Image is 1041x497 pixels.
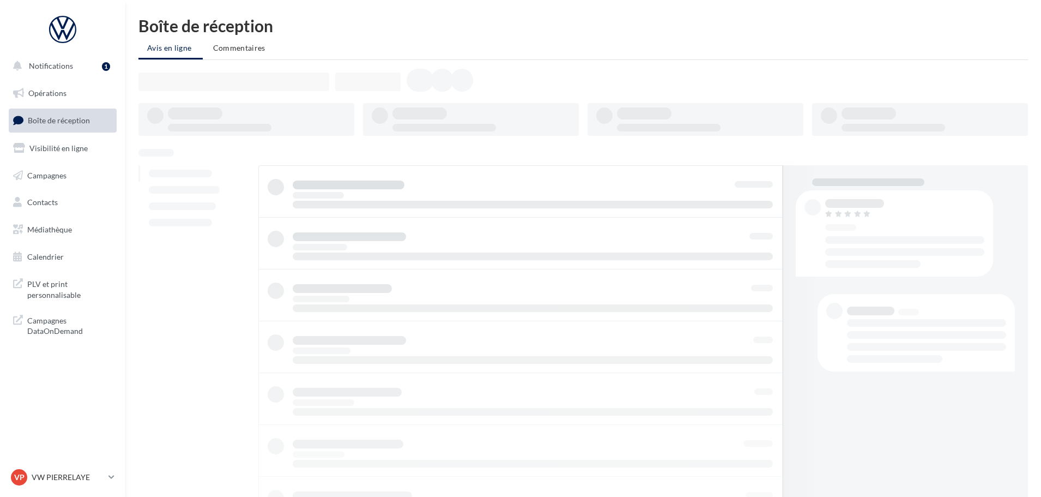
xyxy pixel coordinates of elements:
[27,170,66,179] span: Campagnes
[7,164,119,187] a: Campagnes
[27,225,72,234] span: Médiathèque
[7,137,119,160] a: Visibilité en ligne
[102,62,110,71] div: 1
[29,143,88,153] span: Visibilité en ligne
[7,82,119,105] a: Opérations
[213,43,265,52] span: Commentaires
[7,309,119,341] a: Campagnes DataOnDemand
[27,313,112,337] span: Campagnes DataOnDemand
[9,467,117,488] a: VP VW PIERRELAYE
[29,61,73,70] span: Notifications
[7,245,119,268] a: Calendrier
[27,277,112,300] span: PLV et print personnalisable
[7,109,119,132] a: Boîte de réception
[28,116,90,125] span: Boîte de réception
[32,472,104,483] p: VW PIERRELAYE
[28,88,66,98] span: Opérations
[14,472,25,483] span: VP
[7,218,119,241] a: Médiathèque
[27,252,64,261] span: Calendrier
[138,17,1028,34] div: Boîte de réception
[7,55,114,77] button: Notifications 1
[7,272,119,304] a: PLV et print personnalisable
[27,197,58,207] span: Contacts
[7,191,119,214] a: Contacts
